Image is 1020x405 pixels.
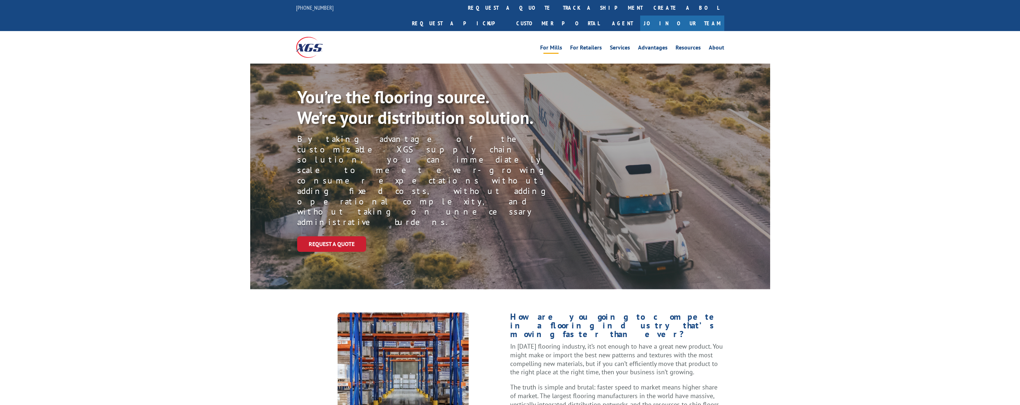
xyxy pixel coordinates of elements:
[570,45,602,53] a: For Retailers
[640,16,724,31] a: Join Our Team
[296,4,334,11] a: [PHONE_NUMBER]
[709,45,724,53] a: About
[297,134,574,228] p: By taking advantage of the customizable XGS supply chain solution, you can immediately scale to m...
[407,16,511,31] a: Request a pickup
[511,16,605,31] a: Customer Portal
[540,45,562,53] a: For Mills
[510,342,724,383] p: In [DATE] flooring industry, it’s not enough to have a great new product. You might make or impor...
[297,87,549,128] p: You’re the flooring source. We’re your distribution solution.
[676,45,701,53] a: Resources
[510,313,724,342] h1: How are you going to compete in a flooring industry that’s moving faster than ever?
[610,45,630,53] a: Services
[638,45,668,53] a: Advantages
[297,236,366,252] a: Request a Quote
[605,16,640,31] a: Agent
